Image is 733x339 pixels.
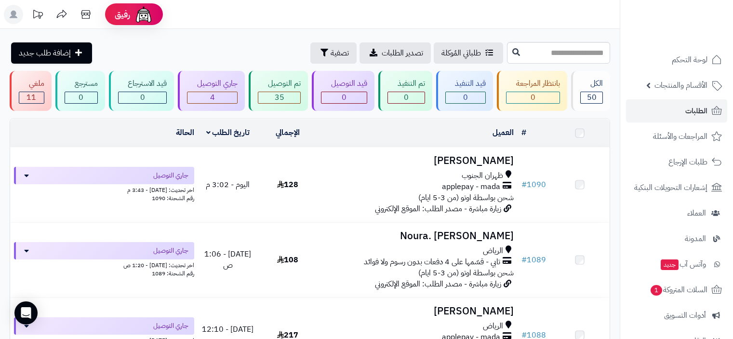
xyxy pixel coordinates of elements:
[668,155,707,169] span: طلبات الإرجاع
[153,246,188,256] span: جاري التوصيل
[626,227,727,250] a: المدونة
[651,285,662,296] span: 1
[483,245,503,257] span: الرياض
[14,259,194,270] div: اخر تحديث: [DATE] - 1:20 ص
[569,71,612,111] a: الكل50
[664,309,706,322] span: أدوات التسويق
[206,179,250,190] span: اليوم - 3:02 م
[26,5,50,27] a: تحديثات المنصة
[204,248,251,271] span: [DATE] - 1:06 ص
[8,71,53,111] a: ملغي 11
[27,92,36,103] span: 11
[140,92,145,103] span: 0
[321,155,513,166] h3: [PERSON_NAME]
[521,254,527,266] span: #
[79,92,83,103] span: 0
[660,258,706,271] span: وآتس آب
[210,92,215,103] span: 4
[626,125,727,148] a: المراجعات والأسئلة
[53,71,107,111] a: مسترجع 0
[277,179,298,190] span: 128
[375,278,501,290] span: زيارة مباشرة - مصدر الطلب: الموقع الإلكتروني
[364,257,500,268] span: تابي - قسّمها على 4 دفعات بدون رسوم ولا فوائد
[521,127,526,138] a: #
[434,42,503,64] a: طلباتي المُوكلة
[506,78,560,89] div: بانتظار المراجعة
[19,92,44,103] div: 11
[153,321,188,331] span: جاري التوصيل
[446,92,486,103] div: 0
[418,267,514,279] span: شحن بواسطة اوتو (من 3-5 ايام)
[310,42,357,64] button: تصفية
[626,48,727,71] a: لوحة التحكم
[626,278,727,301] a: السلات المتروكة1
[418,192,514,203] span: شحن بواسطة اوتو (من 3-5 ايام)
[258,78,301,89] div: تم التوصيل
[463,92,468,103] span: 0
[65,78,98,89] div: مسترجع
[493,127,514,138] a: العميل
[626,176,727,199] a: إشعارات التحويلات البنكية
[626,150,727,174] a: طلبات الإرجاع
[118,78,167,89] div: قيد الاسترجاع
[521,179,546,190] a: #1090
[331,47,349,59] span: تصفية
[321,306,513,317] h3: [PERSON_NAME]
[187,78,238,89] div: جاري التوصيل
[462,170,503,181] span: ظهران الجنوب
[404,92,409,103] span: 0
[434,71,495,111] a: قيد التنفيذ 0
[360,42,431,64] a: تصدير الطلبات
[11,42,92,64] a: إضافة طلب جديد
[152,269,194,278] span: رقم الشحنة: 1089
[152,194,194,203] span: رقم الشحنة: 1090
[626,99,727,122] a: الطلبات
[107,71,176,111] a: قيد الاسترجاع 0
[375,203,501,215] span: زيارة مباشرة - مصدر الطلب: الموقع الإلكتروني
[442,181,500,192] span: applepay - mada
[483,321,503,332] span: الرياض
[176,127,194,138] a: الحالة
[661,259,679,270] span: جديد
[506,92,560,103] div: 0
[382,47,423,59] span: تصدير الطلبات
[672,53,707,67] span: لوحة التحكم
[14,301,38,325] div: Open Intercom Messenger
[19,47,71,59] span: إضافة طلب جديد
[626,253,727,276] a: وآتس آبجديد
[176,71,247,111] a: جاري التوصيل 4
[276,127,300,138] a: الإجمالي
[626,304,727,327] a: أدوات التسويق
[119,92,167,103] div: 0
[153,171,188,180] span: جاري التوصيل
[441,47,481,59] span: طلباتي المُوكلة
[247,71,310,111] a: تم التوصيل 35
[495,71,569,111] a: بانتظار المراجعة 0
[134,5,153,24] img: ai-face.png
[650,283,707,297] span: السلات المتروكة
[310,71,376,111] a: قيد التوصيل 0
[521,179,527,190] span: #
[342,92,347,103] span: 0
[19,78,44,89] div: ملغي
[258,92,300,103] div: 35
[685,104,707,118] span: الطلبات
[587,92,597,103] span: 50
[321,92,367,103] div: 0
[115,9,130,20] span: رفيق
[531,92,535,103] span: 0
[654,79,707,92] span: الأقسام والمنتجات
[626,202,727,225] a: العملاء
[685,232,706,245] span: المدونة
[14,184,194,194] div: اخر تحديث: [DATE] - 3:43 م
[445,78,486,89] div: قيد التنفيذ
[376,71,434,111] a: تم التنفيذ 0
[321,78,367,89] div: قيد التوصيل
[65,92,97,103] div: 0
[634,181,707,194] span: إشعارات التحويلات البنكية
[387,78,425,89] div: تم التنفيذ
[653,130,707,143] span: المراجعات والأسئلة
[275,92,284,103] span: 35
[580,78,603,89] div: الكل
[521,254,546,266] a: #1089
